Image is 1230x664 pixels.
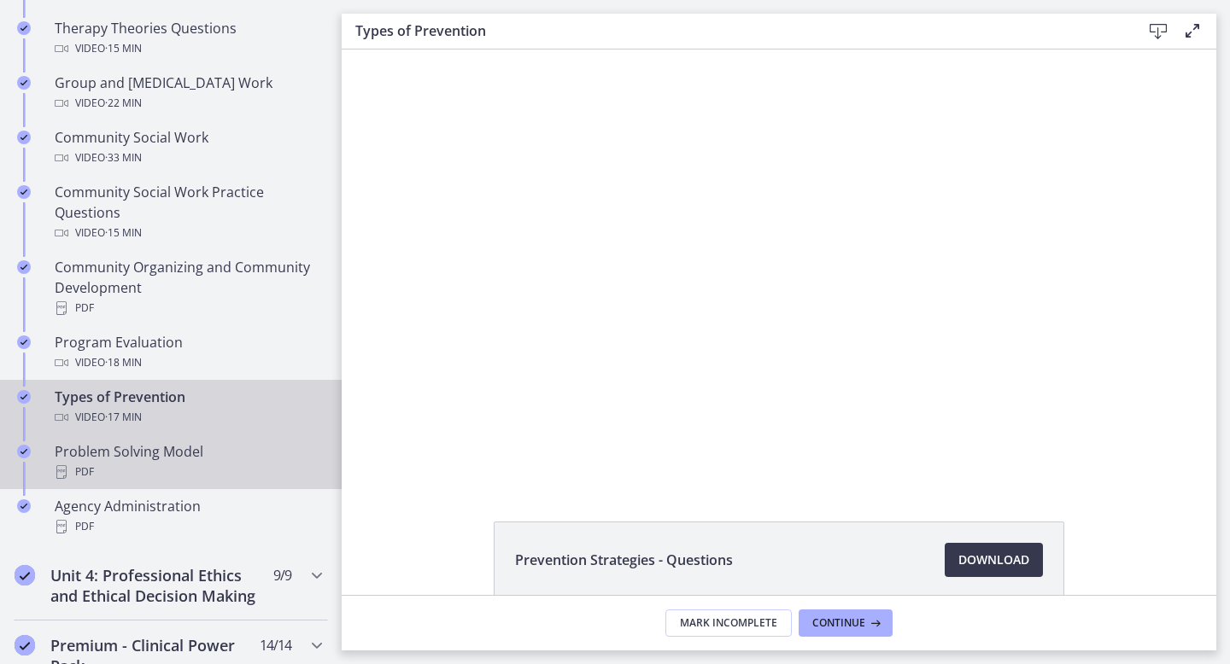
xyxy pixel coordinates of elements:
[355,20,1114,41] h3: Types of Prevention
[17,21,31,35] i: Completed
[55,441,321,482] div: Problem Solving Model
[105,223,142,243] span: · 15 min
[55,223,321,243] div: Video
[55,332,321,373] div: Program Evaluation
[260,635,291,655] span: 14 / 14
[17,185,31,199] i: Completed
[55,73,321,114] div: Group and [MEDICAL_DATA] Work
[17,445,31,458] i: Completed
[55,407,321,428] div: Video
[680,616,777,630] span: Mark Incomplete
[665,609,792,637] button: Mark Incomplete
[105,148,142,168] span: · 33 min
[799,609,893,637] button: Continue
[55,462,321,482] div: PDF
[55,352,321,373] div: Video
[55,387,321,428] div: Types of Prevention
[105,38,142,59] span: · 15 min
[273,565,291,585] span: 9 / 9
[55,18,321,59] div: Therapy Theories Questions
[105,407,142,428] span: · 17 min
[55,257,321,318] div: Community Organizing and Community Development
[55,148,321,168] div: Video
[15,635,35,655] i: Completed
[105,93,142,114] span: · 22 min
[17,260,31,274] i: Completed
[515,550,733,570] span: Prevention Strategies - Questions
[55,127,321,168] div: Community Social Work
[17,499,31,513] i: Completed
[105,352,142,373] span: · 18 min
[55,93,321,114] div: Video
[17,131,31,144] i: Completed
[17,390,31,404] i: Completed
[50,565,259,606] h2: Unit 4: Professional Ethics and Ethical Decision Making
[55,298,321,318] div: PDF
[945,543,1043,577] a: Download
[958,550,1029,570] span: Download
[17,335,31,349] i: Completed
[55,38,321,59] div: Video
[342,50,1216,482] iframe: Video Lesson
[55,496,321,537] div: Agency Administration
[55,182,321,243] div: Community Social Work Practice Questions
[812,616,865,630] span: Continue
[55,516,321,537] div: PDF
[15,565,35,585] i: Completed
[17,76,31,90] i: Completed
